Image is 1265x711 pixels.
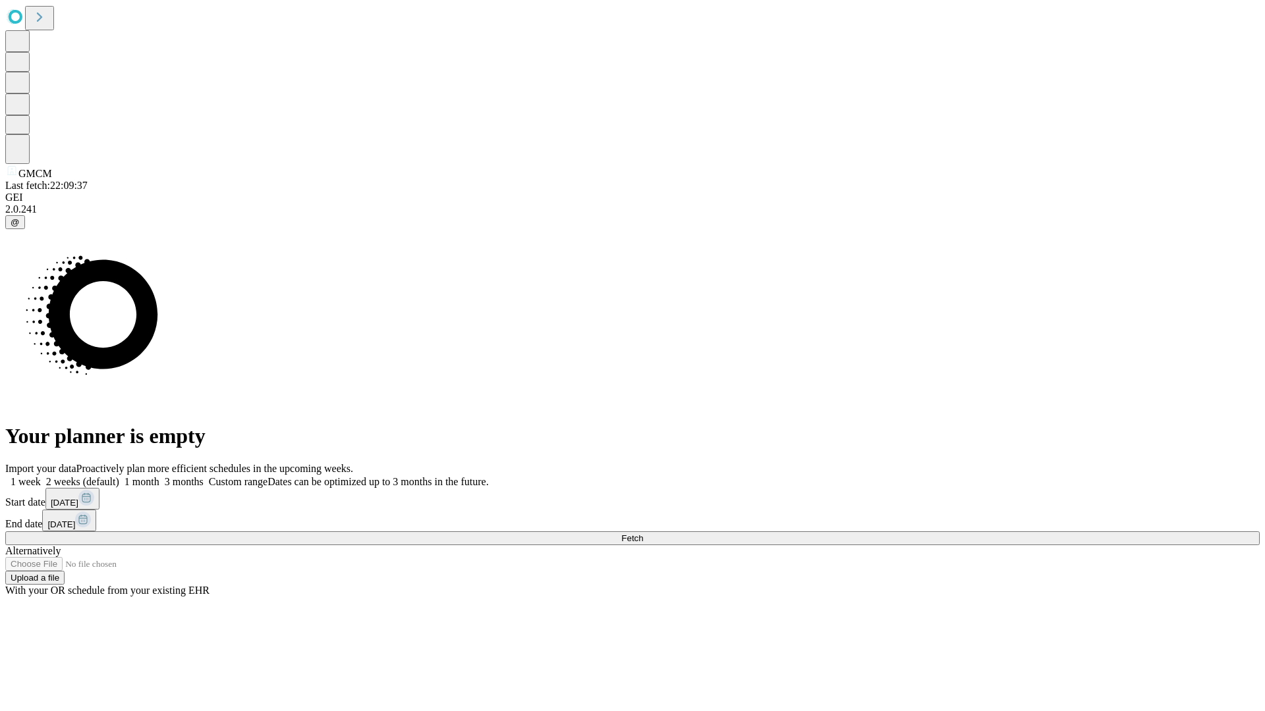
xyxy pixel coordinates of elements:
[5,203,1260,215] div: 2.0.241
[45,488,99,510] button: [DATE]
[5,215,25,229] button: @
[46,476,119,487] span: 2 weeks (default)
[209,476,267,487] span: Custom range
[621,533,643,543] span: Fetch
[5,531,1260,545] button: Fetch
[5,463,76,474] span: Import your data
[47,519,75,529] span: [DATE]
[42,510,96,531] button: [DATE]
[5,585,210,596] span: With your OR schedule from your existing EHR
[5,488,1260,510] div: Start date
[125,476,159,487] span: 1 month
[5,571,65,585] button: Upload a file
[267,476,488,487] span: Dates can be optimized up to 3 months in the future.
[5,510,1260,531] div: End date
[5,545,61,556] span: Alternatively
[76,463,353,474] span: Proactively plan more efficient schedules in the upcoming weeks.
[5,192,1260,203] div: GEI
[51,498,78,508] span: [DATE]
[5,424,1260,448] h1: Your planner is empty
[18,168,52,179] span: GMCM
[165,476,204,487] span: 3 months
[11,217,20,227] span: @
[5,180,88,191] span: Last fetch: 22:09:37
[11,476,41,487] span: 1 week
